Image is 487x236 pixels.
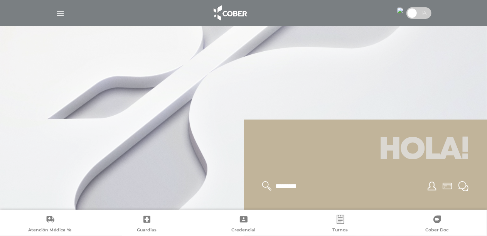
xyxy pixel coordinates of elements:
[98,215,195,234] a: Guardias
[389,215,485,234] a: Cober Doc
[333,227,348,234] span: Turnos
[426,227,449,234] span: Cober Doc
[397,7,403,13] img: 778
[209,4,250,22] img: logo_cober_home-white.png
[195,215,292,234] a: Credencial
[56,8,65,18] img: Cober_menu-lines-white.svg
[28,227,72,234] span: Atención Médica Ya
[232,227,256,234] span: Credencial
[137,227,157,234] span: Guardias
[2,215,98,234] a: Atención Médica Ya
[253,129,478,172] h1: Hola!
[292,215,389,234] a: Turnos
